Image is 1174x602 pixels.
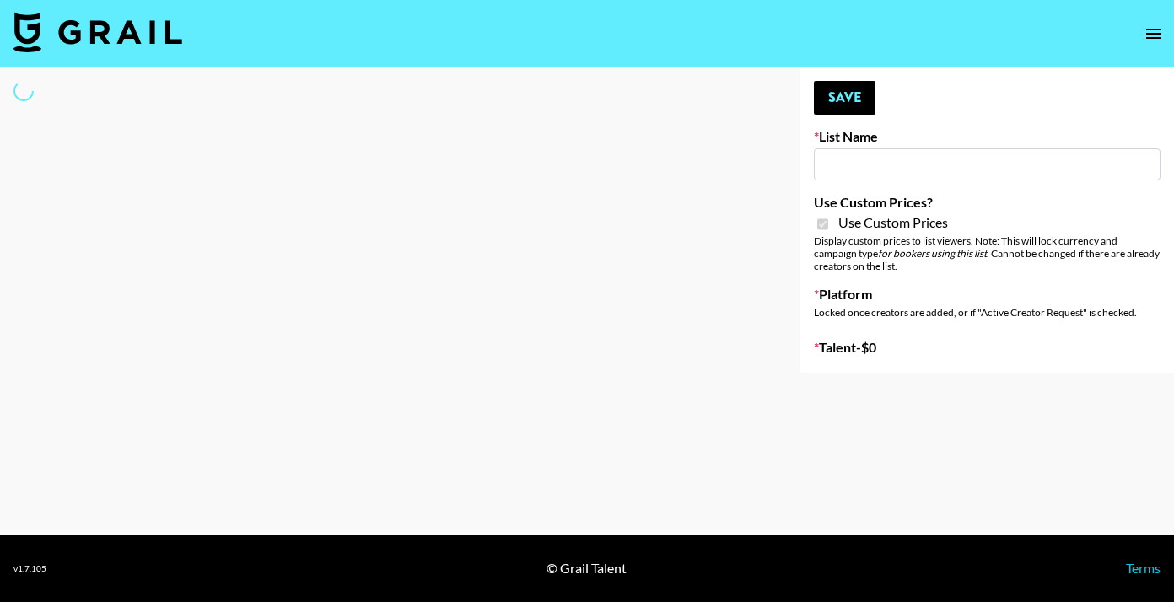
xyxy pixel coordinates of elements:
[814,81,875,115] button: Save
[13,563,46,574] div: v 1.7.105
[1126,560,1161,576] a: Terms
[1137,17,1171,51] button: open drawer
[838,214,948,231] span: Use Custom Prices
[814,128,1161,145] label: List Name
[878,247,987,260] em: for bookers using this list
[814,234,1161,272] div: Display custom prices to list viewers. Note: This will lock currency and campaign type . Cannot b...
[814,286,1161,303] label: Platform
[814,339,1161,356] label: Talent - $ 0
[547,560,627,577] div: © Grail Talent
[814,194,1161,211] label: Use Custom Prices?
[13,12,182,52] img: Grail Talent
[814,306,1161,319] div: Locked once creators are added, or if "Active Creator Request" is checked.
